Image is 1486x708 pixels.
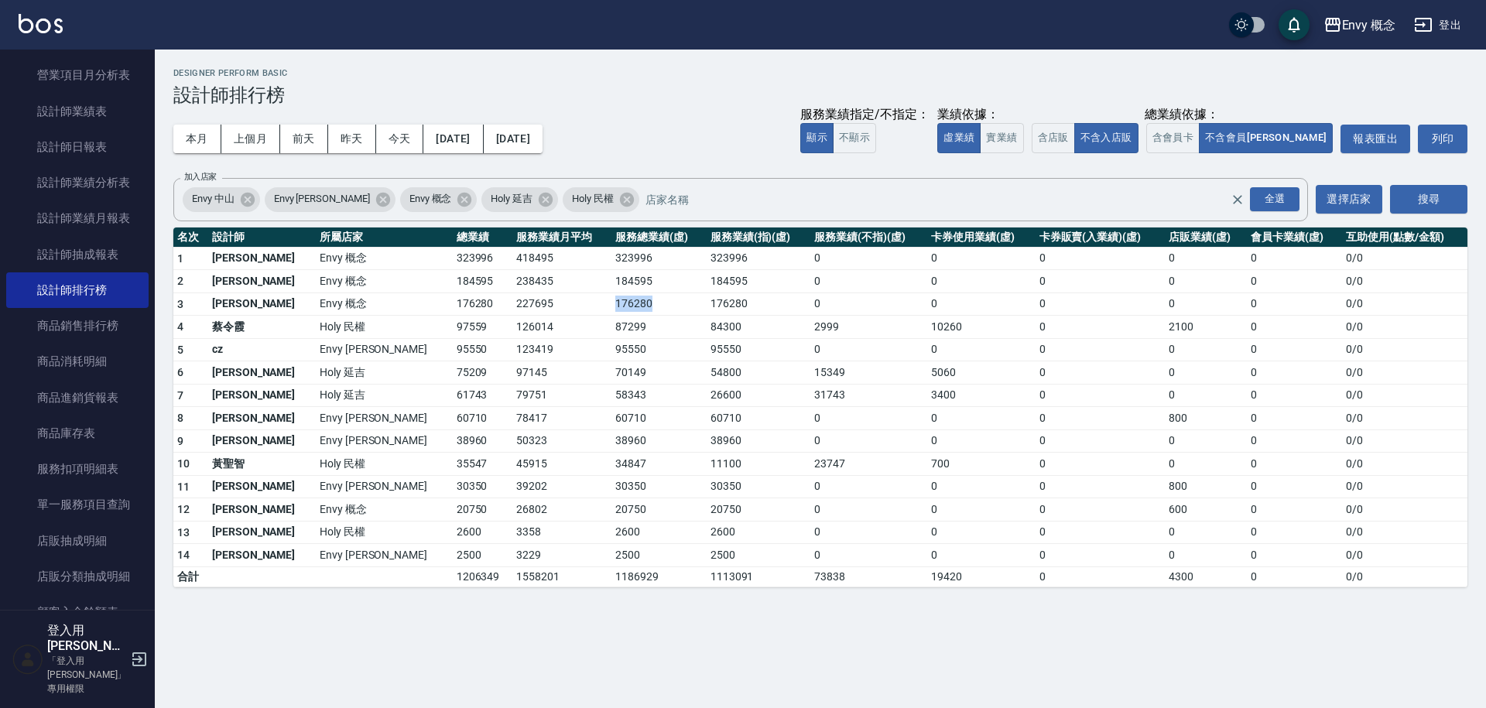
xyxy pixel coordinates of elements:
button: 搜尋 [1390,185,1467,214]
span: 12 [177,503,190,515]
td: 0 / 0 [1342,361,1467,385]
td: 0 [1036,453,1166,476]
td: Envy [PERSON_NAME] [316,544,453,567]
td: [PERSON_NAME] [208,407,316,430]
td: 73838 [810,566,927,587]
td: 0 [810,521,927,544]
td: 700 [927,453,1035,476]
td: 126014 [512,316,611,339]
td: 75209 [453,361,513,385]
td: 61743 [453,384,513,407]
th: 所屬店家 [316,227,453,248]
a: 商品進銷貨報表 [6,380,149,416]
td: 0 / 0 [1342,407,1467,430]
span: Envy [PERSON_NAME] [265,191,379,207]
td: 123419 [512,338,611,361]
span: 6 [177,366,183,378]
span: 2 [177,275,183,287]
button: 不含會員[PERSON_NAME] [1199,123,1333,153]
td: 30350 [453,475,513,498]
div: 總業績依據： [1032,107,1334,123]
td: [PERSON_NAME] [208,544,316,567]
td: 1186929 [611,566,707,587]
td: 0 [1036,384,1166,407]
button: 登出 [1408,11,1467,39]
a: 設計師業績表 [6,94,149,129]
span: Holy 民權 [563,191,623,207]
th: 卡券販賣(入業績)(虛) [1036,227,1166,248]
td: Envy [PERSON_NAME] [316,475,453,498]
td: 0 [1036,544,1166,567]
td: 97559 [453,316,513,339]
td: 1206349 [453,566,513,587]
span: Holy 延吉 [481,191,542,207]
td: Envy 概念 [316,270,453,293]
td: 0 [1036,338,1166,361]
td: 0 [1247,475,1342,498]
td: 418495 [512,247,611,270]
td: 3358 [512,521,611,544]
td: 97145 [512,361,611,385]
div: Envy 概念 [400,187,478,212]
td: 38960 [707,429,811,453]
td: 5060 [927,361,1035,385]
div: 業績依據： [937,107,1023,123]
button: 上個月 [221,125,280,153]
td: 0 [927,498,1035,522]
td: Envy 概念 [316,498,453,522]
span: 3 [177,298,183,310]
td: [PERSON_NAME] [208,270,316,293]
td: 0 [1247,429,1342,453]
button: 不顯示 [833,123,876,153]
td: 78417 [512,407,611,430]
td: 0 [927,544,1035,567]
td: [PERSON_NAME] [208,521,316,544]
td: 0 [1247,316,1342,339]
td: 60710 [707,407,811,430]
td: 19420 [927,566,1035,587]
td: 0 [1165,270,1247,293]
td: 0 [1247,407,1342,430]
td: 15349 [810,361,927,385]
td: 30350 [611,475,707,498]
td: 800 [1165,407,1247,430]
td: 0 [810,270,927,293]
td: 23747 [810,453,927,476]
td: 0 [1247,566,1342,587]
span: 4 [177,320,183,333]
td: 39202 [512,475,611,498]
div: Holy 延吉 [481,187,558,212]
img: Person [12,644,43,675]
table: a dense table [173,227,1467,587]
td: 0 [810,292,927,316]
th: 卡券使用業績(虛) [927,227,1035,248]
p: 「登入用[PERSON_NAME]」專用權限 [47,654,126,696]
span: 13 [177,526,190,539]
td: 0 [810,498,927,522]
td: 0 [1036,566,1166,587]
td: 0 / 0 [1342,521,1467,544]
button: 虛業績 [937,123,981,153]
td: 2600 [453,521,513,544]
td: Envy 概念 [316,247,453,270]
td: Holy 民權 [316,316,453,339]
button: 前天 [280,125,328,153]
button: 不含入店販 [1074,123,1138,153]
td: 3229 [512,544,611,567]
td: 0 [1036,475,1166,498]
span: Envy 概念 [400,191,461,207]
td: 2600 [707,521,811,544]
td: Envy 概念 [316,292,453,316]
td: [PERSON_NAME] [208,475,316,498]
td: [PERSON_NAME] [208,361,316,385]
th: 服務業績月平均 [512,227,611,248]
button: 今天 [376,125,424,153]
td: 176280 [453,292,513,316]
td: 34847 [611,453,707,476]
h3: 設計師排行榜 [173,84,1467,106]
a: 設計師業績月報表 [6,200,149,236]
td: 0 [810,475,927,498]
button: Envy 概念 [1317,9,1402,41]
button: 列印 [1418,125,1467,153]
td: 0 [1036,316,1166,339]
